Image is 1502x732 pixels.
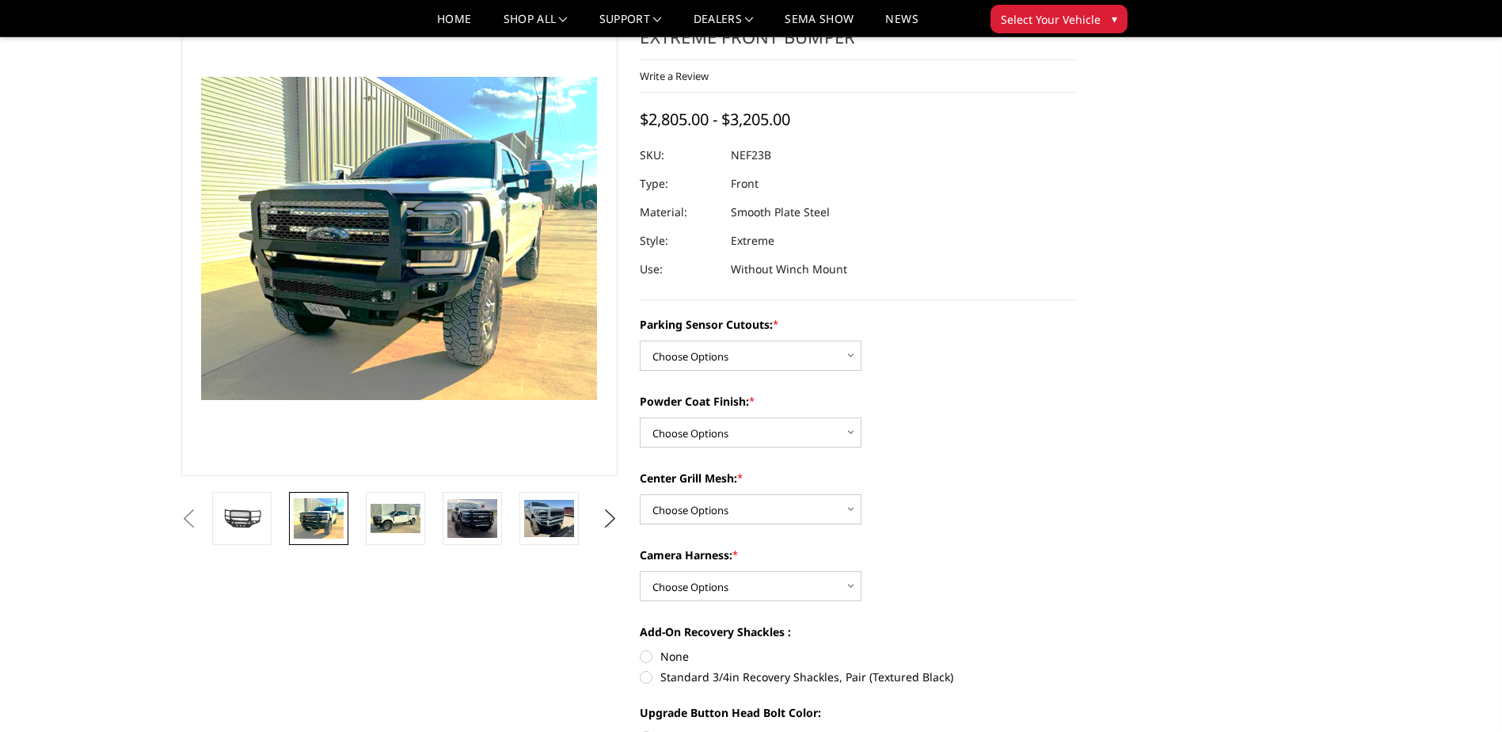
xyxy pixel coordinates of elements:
dd: Smooth Plate Steel [731,198,830,227]
img: 2023-2025 Ford F250-350 - Freedom Series - Extreme Front Bumper [294,498,344,539]
label: Upgrade Button Head Bolt Color: [640,704,1077,721]
span: $2,805.00 - $3,205.00 [640,109,790,130]
dd: Extreme [731,227,774,255]
a: shop all [504,13,568,36]
a: SEMA Show [785,13,854,36]
label: Standard 3/4in Recovery Shackles, Pair (Textured Black) [640,669,1077,685]
img: 2023-2025 Ford F250-350 - Freedom Series - Extreme Front Bumper [371,504,420,534]
label: Camera Harness: [640,547,1077,563]
button: Select Your Vehicle [991,5,1127,33]
button: Previous [177,507,201,531]
label: Center Grill Mesh: [640,470,1077,486]
a: News [885,13,918,36]
img: 2023-2025 Ford F250-350 - Freedom Series - Extreme Front Bumper [524,500,574,537]
dt: Material: [640,198,719,227]
dt: SKU: [640,141,719,170]
dd: Without Winch Mount [731,255,847,284]
img: 2023-2025 Ford F250-350 - Freedom Series - Extreme Front Bumper [217,505,267,532]
label: None [640,648,1077,665]
label: Add-On Recovery Shackles : [640,623,1077,640]
dd: Front [731,170,759,198]
span: ▾ [1112,10,1117,27]
dt: Use: [640,255,719,284]
a: Dealers [694,13,754,36]
a: Write a Review [640,69,709,83]
dd: NEF23B [731,141,771,170]
img: 2023-2025 Ford F250-350 - Freedom Series - Extreme Front Bumper [447,499,497,538]
button: Next [598,507,622,531]
label: Powder Coat Finish: [640,393,1077,410]
dt: Type: [640,170,719,198]
dt: Style: [640,227,719,255]
label: Parking Sensor Cutouts: [640,316,1077,333]
a: Home [437,13,471,36]
span: Select Your Vehicle [1001,11,1101,28]
a: 2023-2025 Ford F250-350 - Freedom Series - Extreme Front Bumper [181,1,618,476]
a: Support [599,13,662,36]
iframe: Chat Widget [1423,656,1502,732]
